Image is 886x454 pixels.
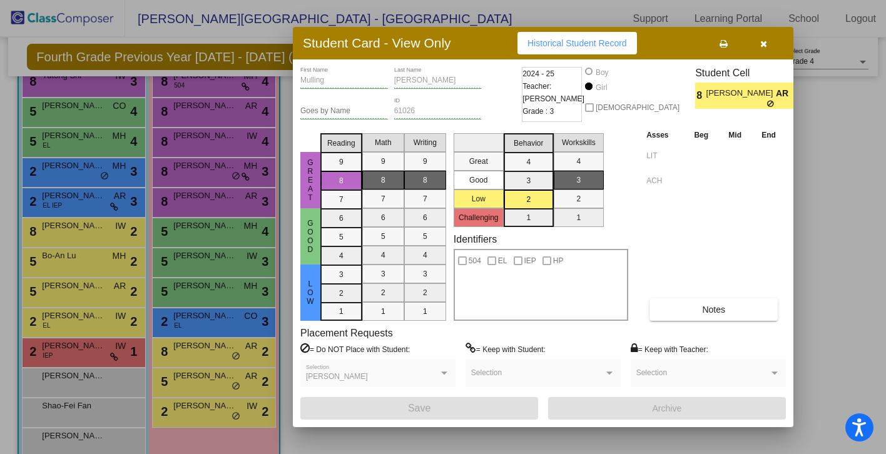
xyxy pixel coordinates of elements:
label: Identifiers [454,233,497,245]
th: Mid [718,128,751,142]
button: Notes [649,298,778,321]
input: assessment [646,171,681,190]
span: Save [408,403,430,413]
th: Asses [643,128,684,142]
span: 8 [695,88,706,103]
div: Boy [595,67,609,78]
span: HP [553,253,564,268]
span: Archive [653,403,682,413]
input: assessment [646,146,681,165]
span: 2 [793,88,804,103]
span: [PERSON_NAME] [306,372,368,381]
label: = Do NOT Place with Student: [300,343,410,355]
label: = Keep with Teacher: [631,343,708,355]
input: goes by name [300,107,388,116]
span: Teacher: [PERSON_NAME] [522,80,584,105]
span: Low [305,280,316,306]
h3: Student Card - View Only [303,35,451,51]
span: Great [305,158,316,202]
th: Beg [684,128,718,142]
span: AR [776,87,793,100]
span: [PERSON_NAME] [706,87,776,100]
span: 504 [469,253,481,268]
label: = Keep with Student: [466,343,546,355]
span: Grade : 3 [522,105,554,118]
button: Archive [548,397,786,420]
button: Save [300,397,538,420]
span: 2024 - 25 [522,68,554,80]
th: End [751,128,786,142]
button: Historical Student Record [517,32,637,54]
label: Placement Requests [300,327,393,339]
span: Notes [702,305,725,315]
span: EL [498,253,507,268]
h3: Student Cell [695,67,804,79]
span: Good [305,219,316,254]
span: Historical Student Record [527,38,627,48]
input: Enter ID [394,107,482,116]
span: IEP [524,253,536,268]
div: Girl [595,82,608,93]
span: [DEMOGRAPHIC_DATA] [596,100,680,115]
